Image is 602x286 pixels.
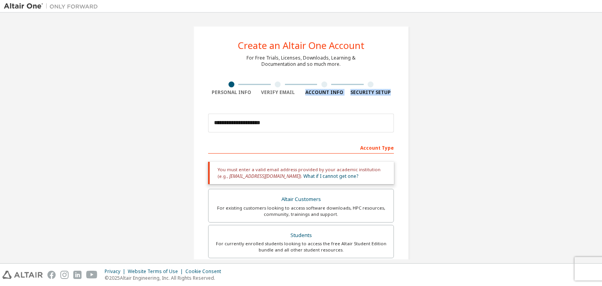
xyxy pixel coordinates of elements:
a: What if I cannot get one? [303,173,358,179]
div: Personal Info [208,89,255,96]
img: Altair One [4,2,102,10]
div: Verify Email [255,89,301,96]
div: Security Setup [348,89,394,96]
div: Create an Altair One Account [238,41,364,50]
div: For existing customers looking to access software downloads, HPC resources, community, trainings ... [213,205,389,217]
img: instagram.svg [60,271,69,279]
div: Account Type [208,141,394,154]
div: Privacy [105,268,128,275]
div: You must enter a valid email address provided by your academic institution (e.g., ). [208,162,394,184]
p: © 2025 Altair Engineering, Inc. All Rights Reserved. [105,275,226,281]
img: linkedin.svg [73,271,82,279]
div: Website Terms of Use [128,268,185,275]
div: For currently enrolled students looking to access the free Altair Student Edition bundle and all ... [213,241,389,253]
div: Students [213,230,389,241]
div: Account Info [301,89,348,96]
img: facebook.svg [47,271,56,279]
div: For Free Trials, Licenses, Downloads, Learning & Documentation and so much more. [247,55,355,67]
img: altair_logo.svg [2,271,43,279]
div: Cookie Consent [185,268,226,275]
span: [EMAIL_ADDRESS][DOMAIN_NAME] [229,173,300,179]
div: Altair Customers [213,194,389,205]
img: youtube.svg [86,271,98,279]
